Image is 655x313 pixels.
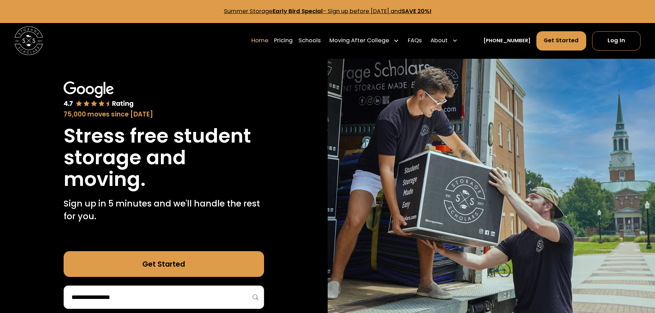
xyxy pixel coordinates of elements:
[408,31,422,51] a: FAQs
[64,81,134,108] img: Google 4.7 star rating
[273,7,323,15] strong: Early Bird Special
[274,31,293,51] a: Pricing
[64,251,264,277] a: Get Started
[64,125,264,190] h1: Stress free student storage and moving.
[64,110,264,119] div: 75,000 moves since [DATE]
[430,36,448,45] div: About
[483,37,531,45] a: [PHONE_NUMBER]
[64,197,264,223] p: Sign up in 5 minutes and we'll handle the rest for you.
[592,31,641,51] a: Log In
[298,31,321,51] a: Schools
[327,31,402,51] div: Moving After College
[329,36,389,45] div: Moving After College
[14,26,43,55] a: home
[428,31,461,51] div: About
[536,31,587,51] a: Get Started
[224,7,432,15] a: Summer StorageEarly Bird Special- Sign up before [DATE] andSAVE 20%!
[402,7,432,15] strong: SAVE 20%!
[251,31,269,51] a: Home
[14,26,43,55] img: Storage Scholars main logo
